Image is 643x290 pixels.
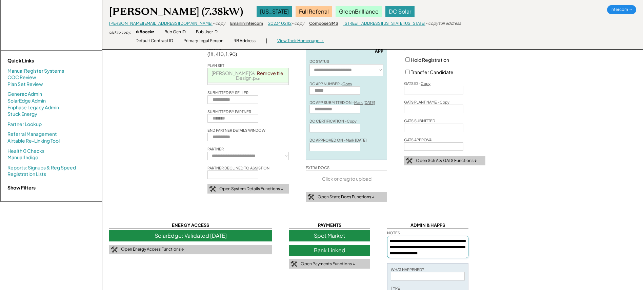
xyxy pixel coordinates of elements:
[391,267,424,272] div: WHAT HAPPENED?
[309,21,338,26] div: Compose SMS
[207,128,265,133] div: END PARTNER DETAILS WINDOW
[411,57,449,63] label: Hold Registration
[207,109,251,114] div: SUBMITTED BY PARTNER
[387,222,468,229] div: ADMIN & HAPPS
[7,131,57,138] a: Referral Management
[289,230,370,241] div: Spot Market
[296,6,332,17] div: Full Referral
[7,91,42,97] a: Generac Admin
[109,30,131,35] div: click to copy:
[230,21,263,26] div: Email in Intercom
[212,70,286,81] a: [PERSON_NAME]%20Lainez%20Design.pdf
[607,5,636,14] div: Intercom →
[411,69,454,75] label: Transfer Candidate
[309,138,367,143] div: DC APPROVED ON -
[342,81,352,86] u: Copy
[292,21,304,26] div: - copy
[136,38,173,44] div: Default Contract ID
[7,68,64,74] a: Manual Register Systems
[404,118,435,123] div: GATS SUBMITTED
[164,29,186,35] div: Bub Gen ID
[109,222,272,229] div: ENERGY ACCESS
[7,57,75,64] div: Quick Links
[7,164,76,171] a: Reports: Signups & Reg Speed
[109,230,272,241] div: SolarEdge: Validated [DATE]
[387,230,400,235] div: NOTES
[207,51,237,58] div: (18, 410, 1, 90)
[336,6,382,17] div: GreenBrilliance
[440,100,449,104] u: Copy
[7,171,46,178] a: Registration Lists
[136,29,154,35] div: rk8ocekz
[7,111,37,117] a: Stuck Energy
[277,38,324,44] div: View Their Homepage →
[7,81,43,88] a: Plan Set Review
[347,119,357,123] u: Copy
[289,222,370,229] div: PAYMENTS
[290,261,297,267] img: tool-icon.png
[255,68,286,78] a: Remove file
[404,81,430,86] div: GATS ID -
[421,81,430,86] u: Copy
[306,170,387,187] div: Click or drag to upload
[7,121,42,128] a: Partner Lookup
[346,138,367,142] u: Mark [DATE]
[121,247,184,252] div: Open Energy Access Functions ↓
[309,100,375,105] div: DC APP SUBMITTED ON -
[306,165,329,170] div: EXTRA DOCS
[234,38,256,44] div: RB Address
[416,158,477,164] div: Open Sch A & GATS Functions ↓
[268,21,292,26] a: 2023402112
[301,261,355,267] div: Open Payments Functions ↓
[406,158,413,164] img: tool-icon.png
[289,245,370,256] div: Bank Linked
[109,5,243,18] div: [PERSON_NAME] (7.38kW)
[7,154,38,161] a: Manual Indigo
[354,100,375,105] u: Mark [DATE]
[343,21,425,26] a: [STREET_ADDRESS][US_STATE][US_STATE]
[425,21,461,26] div: - copy full address
[7,74,36,81] a: COC Review
[309,81,352,86] div: DC APP NUMBER -
[266,37,267,44] div: |
[309,119,357,124] div: DC CERTIFICATION -
[196,29,218,35] div: Bub User ID
[309,59,329,64] div: DC STATUS
[219,186,283,192] div: Open System Details Functions ↓
[307,194,314,200] img: tool-icon.png
[209,186,216,192] img: tool-icon.png
[318,194,375,200] div: Open State Docs Functions ↓
[385,6,415,17] div: DC Solar
[183,38,223,44] div: Primary Legal Person
[7,184,36,191] strong: Show Filters
[207,90,248,95] div: SUBMITTED BY SELLER
[404,137,434,142] div: GATS APPROVAL
[7,138,60,144] a: Airtable Re-Linking Tool
[257,6,292,17] div: [US_STATE]
[207,63,224,68] div: PLAN SET
[207,146,224,151] div: PARTNER
[207,165,269,170] div: PARTNER DECLINED TO ASSIST ON
[109,21,213,26] a: [PERSON_NAME][EMAIL_ADDRESS][DOMAIN_NAME]
[7,148,44,155] a: Health 0 Checks
[7,97,46,104] a: SolarEdge Admin
[404,99,449,105] div: GATS PLANT NAME -
[213,21,225,26] div: - copy
[111,247,118,253] img: tool-icon.png
[7,104,59,111] a: Enphase Legacy Admin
